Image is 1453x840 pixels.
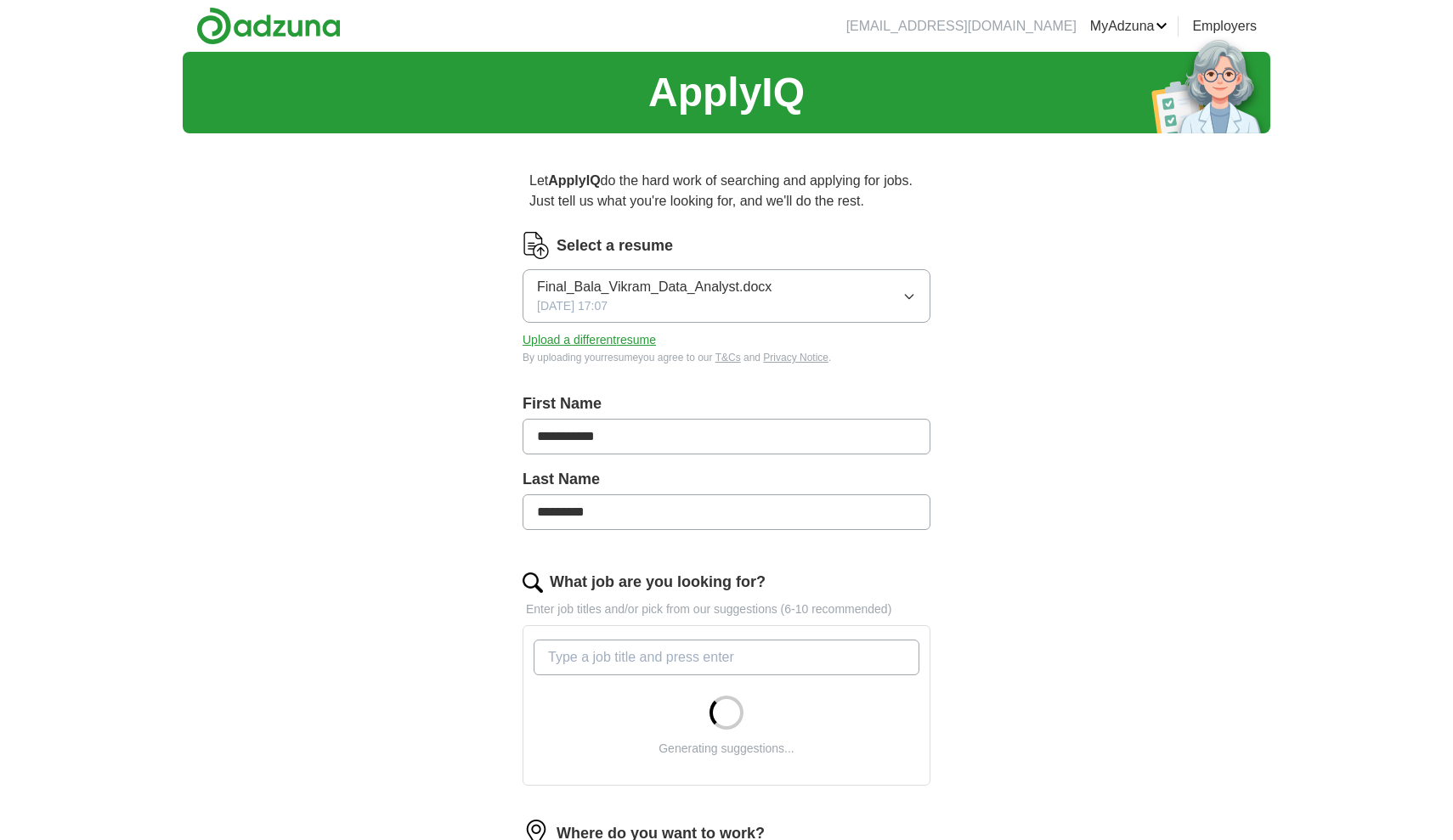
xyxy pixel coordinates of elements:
[523,331,656,349] button: Upload a differentresume
[846,16,1077,37] li: [EMAIL_ADDRESS][DOMAIN_NAME]
[523,164,930,218] p: Let do the hard work of searching and applying for jobs. Just tell us what you're looking for, an...
[648,62,805,123] h1: ApplyIQ
[557,234,673,257] label: Select a resume
[523,232,550,259] img: CV Icon
[534,640,919,675] input: Type a job title and press enter
[523,600,930,618] p: Enter job titles and/or pick from our suggestions (6-10 recommended)
[196,7,341,45] img: Adzuna logo
[537,277,772,297] span: Final_Bala_Vikram_Data_Analyst.docx
[548,173,600,188] strong: ApplyIQ
[1090,16,1168,37] a: MyAdzuna
[763,352,828,364] a: Privacy Notice
[523,350,930,365] div: By uploading your resume you agree to our and .
[523,269,930,323] button: Final_Bala_Vikram_Data_Analyst.docx[DATE] 17:07
[659,740,794,758] div: Generating suggestions...
[550,571,766,594] label: What job are you looking for?
[715,352,741,364] a: T&Cs
[1192,16,1257,37] a: Employers
[537,297,608,315] span: [DATE] 17:07
[523,572,543,593] img: search.png
[523,468,930,491] label: Last Name
[523,392,930,415] label: First Name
